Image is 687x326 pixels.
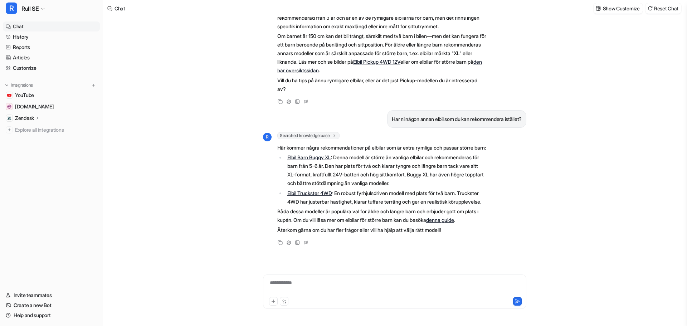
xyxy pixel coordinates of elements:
[21,4,39,14] span: Rull SE
[392,115,522,123] p: Har ni någon annan elbil som du kan rekommendera istället?
[3,32,100,42] a: History
[603,5,640,12] p: Show Customize
[7,104,11,109] img: www.rull.se
[114,5,125,12] div: Chat
[353,59,400,65] a: Elbil Pickup 4WD 12V
[426,217,454,223] a: denna guide
[3,42,100,52] a: Reports
[277,207,487,224] p: Båda dessa modeller är populära val för äldre och längre barn och erbjuder gott om plats i kupén....
[3,82,35,89] button: Integrations
[3,102,100,112] a: www.rull.se[DOMAIN_NAME]
[287,154,331,160] a: Elbil Barn Buggy XL
[287,153,487,188] p: : Denna modell är större än vanliga elbilar och rekommenderas för barn från 5–6 år. Den har plats...
[7,116,11,120] img: Zendesk
[3,63,100,73] a: Customize
[3,90,100,100] a: YouTubeYouTube
[15,92,34,99] span: YouTube
[277,132,340,139] span: Searched knowledge base
[277,226,487,234] p: Återkom gärna om du har fler frågor eller vill ha hjälp att välja rätt modell!
[648,6,653,11] img: reset
[3,310,100,320] a: Help and support
[11,82,33,88] p: Integrations
[277,76,487,93] p: Vill du ha tips på ännu rymligare elbilar, eller är det just Pickup-modellen du är intresserad av?
[3,290,100,300] a: Invite teammates
[15,103,54,110] span: [DOMAIN_NAME]
[3,125,100,135] a: Explore all integrations
[277,143,487,152] p: Här kommer några rekommendationer på elbilar som är extra rymliga och passar större barn:
[91,83,96,88] img: menu_add.svg
[645,3,681,14] button: Reset Chat
[594,3,643,14] button: Show Customize
[596,6,601,11] img: customize
[277,32,487,75] p: Om barnet är 150 cm kan det bli trångt, särskilt med två barn i bilen—men det kan fungera för ett...
[287,189,487,206] p: : En robust fyrhjulsdriven modell med plats för två barn. Truckster 4WD har justerbar hastighet, ...
[4,83,9,88] img: expand menu
[3,300,100,310] a: Create a new Bot
[277,5,487,31] p: Elbil Pickup 4WD för barn har plats för två barn och klarar en maxvikt på 60 kg. Den är rekommend...
[15,115,34,122] p: Zendesk
[6,3,17,14] span: R
[15,124,97,136] span: Explore all integrations
[3,21,100,31] a: Chat
[263,133,272,141] span: R
[6,126,13,133] img: explore all integrations
[287,190,332,196] a: Elbil Truckster 4WD
[7,93,11,97] img: YouTube
[3,53,100,63] a: Articles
